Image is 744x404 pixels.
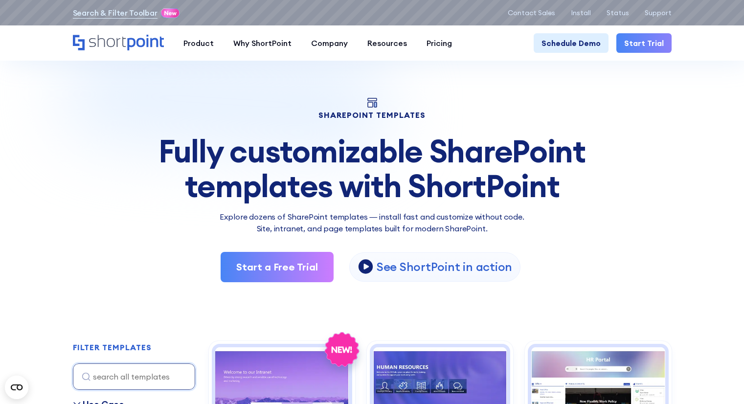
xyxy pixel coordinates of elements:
[571,9,591,17] a: Install
[73,363,195,390] input: search all templates
[73,134,672,203] div: Fully customizable SharePoint templates with ShortPoint
[417,33,462,53] a: Pricing
[73,7,158,19] a: Search & Filter Toolbar
[174,33,224,53] a: Product
[377,259,512,274] p: See ShortPoint in action
[349,252,520,282] a: open lightbox
[607,9,629,17] a: Status
[534,33,609,53] a: Schedule Demo
[233,37,292,49] div: Why ShortPoint
[73,35,164,51] a: Home
[427,37,452,49] div: Pricing
[301,33,358,53] a: Company
[645,9,672,17] a: Support
[224,33,301,53] a: Why ShortPoint
[73,211,672,234] p: Explore dozens of SharePoint templates — install fast and customize without code. Site, intranet,...
[358,33,417,53] a: Resources
[73,112,672,118] h1: SHAREPOINT TEMPLATES
[695,357,744,404] iframe: Chat Widget
[183,37,214,49] div: Product
[221,252,334,282] a: Start a Free Trial
[616,33,672,53] a: Start Trial
[508,9,555,17] a: Contact Sales
[5,376,28,399] button: Open CMP widget
[367,37,407,49] div: Resources
[311,37,348,49] div: Company
[73,343,152,352] h2: FILTER TEMPLATES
